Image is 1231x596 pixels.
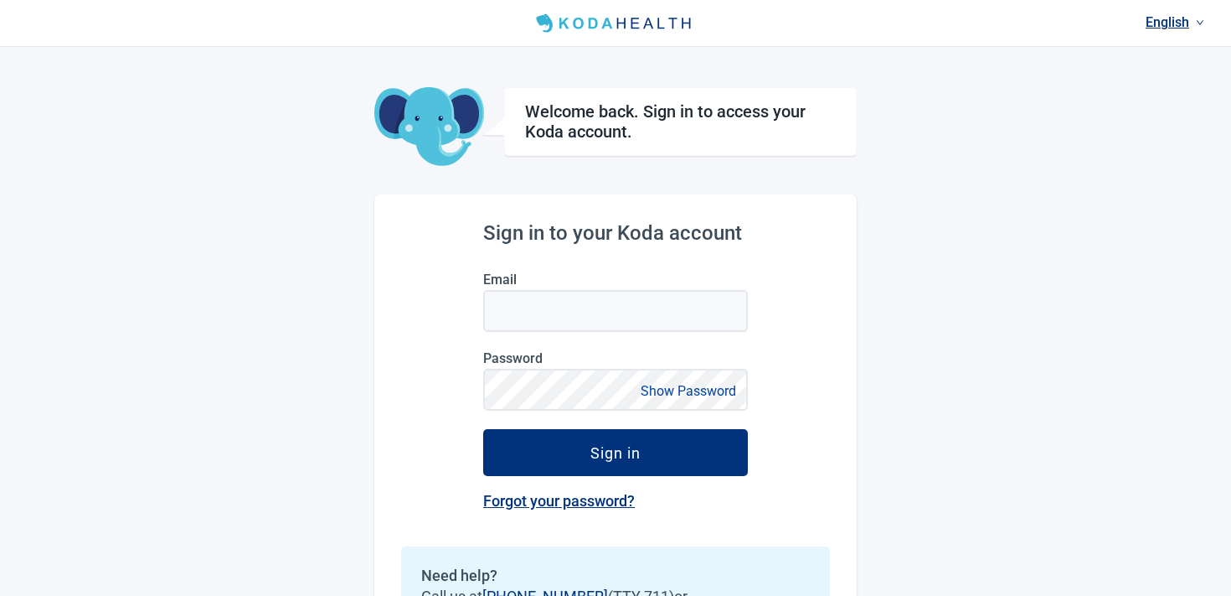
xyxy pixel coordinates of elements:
[421,567,810,584] h2: Need help?
[483,221,748,245] h2: Sign in to your Koda account
[525,101,836,142] h1: Welcome back. Sign in to access your Koda account.
[636,380,741,402] button: Show Password
[529,10,702,37] img: Koda Health
[483,272,748,288] label: Email
[1139,8,1211,36] a: Current language: English
[483,350,748,366] label: Password
[483,429,748,476] button: Sign in
[374,87,484,168] img: Koda Elephant
[590,444,641,461] div: Sign in
[483,492,635,510] a: Forgot your password?
[1196,18,1204,27] span: down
